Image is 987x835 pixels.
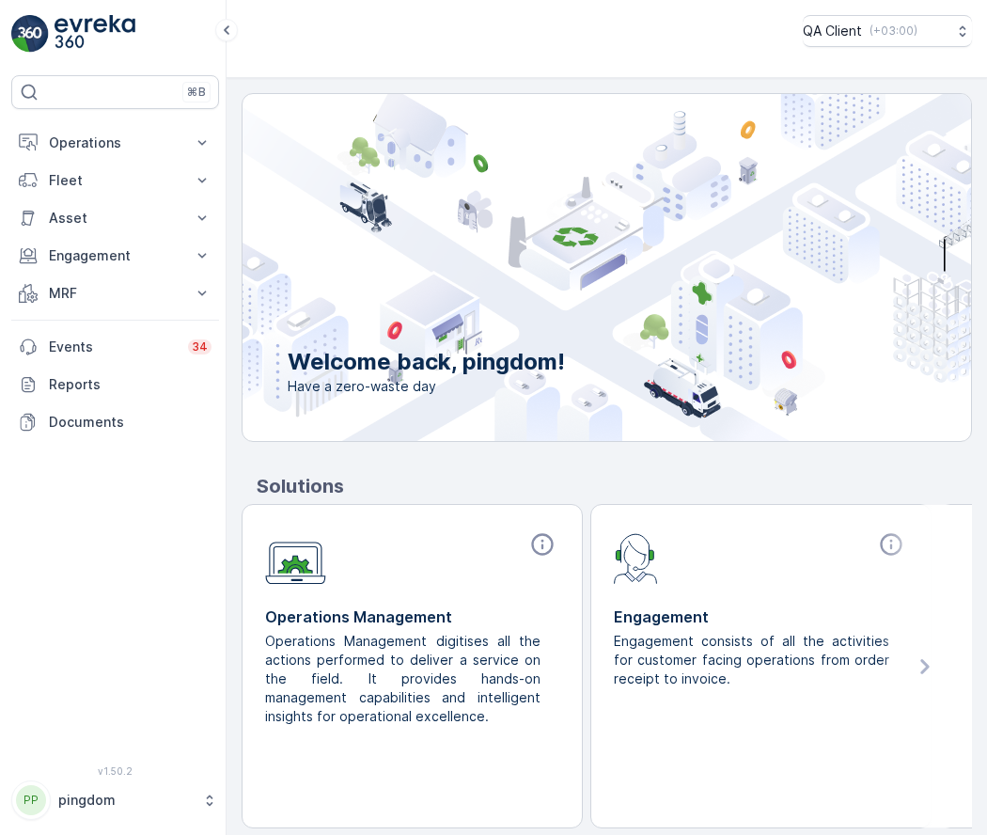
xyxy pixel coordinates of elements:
p: Documents [49,413,211,432]
a: Documents [11,403,219,441]
p: MRF [49,284,181,303]
button: Engagement [11,237,219,275]
p: Engagement [49,246,181,265]
p: Engagement [614,606,908,628]
p: Operations Management [265,606,559,628]
button: QA Client(+03:00) [803,15,972,47]
p: Solutions [257,472,972,500]
p: Reports [49,375,211,394]
p: Asset [49,209,181,228]
p: ⌘B [187,85,206,100]
p: QA Client [803,22,862,40]
a: Events34 [11,328,219,366]
button: Asset [11,199,219,237]
p: ( +03:00 ) [869,24,917,39]
p: 34 [192,339,208,354]
span: v 1.50.2 [11,765,219,777]
p: Operations Management digitises all the actions performed to deliver a service on the field. It p... [265,632,544,726]
button: Operations [11,124,219,162]
p: Welcome back, pingdom! [288,347,565,377]
img: logo_light-DOdMpM7g.png [55,15,135,53]
p: Engagement consists of all the activities for customer facing operations from order receipt to in... [614,632,893,688]
img: module-icon [614,531,658,584]
p: Fleet [49,171,181,190]
p: Events [49,338,177,356]
img: module-icon [265,531,326,585]
button: MRF [11,275,219,312]
p: Operations [49,134,181,152]
span: Have a zero-waste day [288,377,565,396]
div: PP [16,785,46,815]
img: city illustration [158,94,971,441]
p: pingdom [58,791,193,810]
img: logo [11,15,49,53]
button: Fleet [11,162,219,199]
a: Reports [11,366,219,403]
button: PPpingdom [11,780,219,820]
